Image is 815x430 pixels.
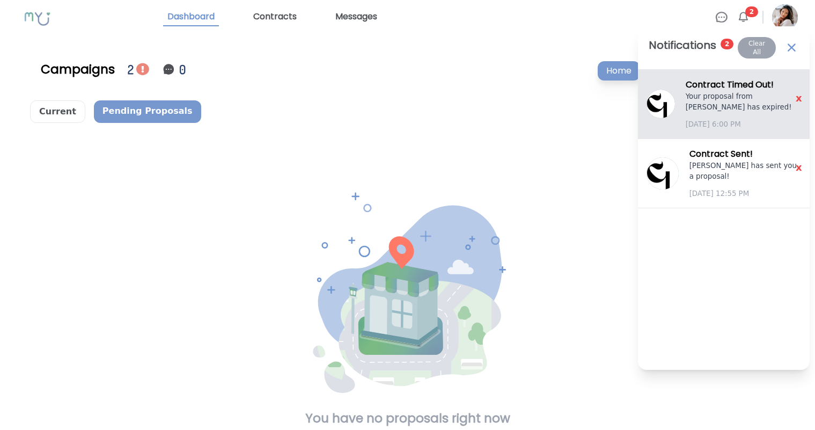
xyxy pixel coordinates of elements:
a: Dashboard [163,8,219,26]
h3: Contract Sent ! [689,148,801,161]
a: Messages [331,8,381,26]
img: Profile [772,4,798,30]
img: Close Contract Notifications [784,40,799,55]
h1: You have no proposals right now [305,410,510,427]
p: [DATE] 6:00 PM [686,119,801,130]
p: Your proposal from [PERSON_NAME] has expired! [686,91,801,113]
button: x [792,91,805,104]
img: Bell [737,11,750,24]
img: Chat [715,11,728,24]
img: Profile [647,90,675,118]
button: Clear All [738,37,775,59]
img: Profile [647,157,679,190]
span: x [789,90,809,106]
p: Current [30,100,85,123]
span: 2 [721,39,733,49]
h2: Notifications [649,37,716,53]
p: Home [598,61,640,81]
div: Campaigns [41,61,115,78]
span: x [789,159,809,176]
p: [PERSON_NAME] has sent you a proposal! [689,161,801,182]
h3: Contract Timed Out ! [686,78,801,91]
a: Contracts [249,8,301,26]
div: 2 [128,60,136,79]
p: [DATE] 12:55 PM [689,188,801,199]
img: You have no proposals right now, you will be notified via email when you receive a proposal [275,140,540,410]
p: Pending Proposals [94,100,201,123]
div: 0 [179,60,188,79]
button: x [792,161,805,173]
img: Notification [162,63,175,76]
span: 2 [745,6,758,17]
img: Notification [136,63,149,76]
